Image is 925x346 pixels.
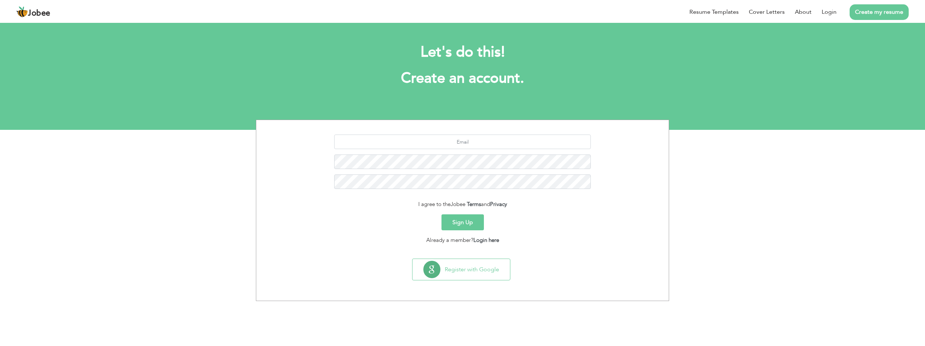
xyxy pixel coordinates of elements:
a: Resume Templates [689,8,739,16]
h1: Create an account. [267,69,658,88]
button: Register with Google [412,259,510,280]
span: Jobee [451,201,465,208]
a: Login here [473,236,499,244]
h2: Let's do this! [267,43,658,62]
div: Already a member? [262,236,663,244]
span: Jobee [28,9,50,17]
button: Sign Up [441,214,484,230]
a: Cover Letters [749,8,785,16]
a: Login [822,8,837,16]
a: Privacy [490,201,507,208]
a: Jobee [16,6,50,18]
a: About [795,8,812,16]
div: I agree to the and [262,200,663,209]
input: Email [334,135,591,149]
a: Create my resume [850,4,909,20]
a: Terms [467,201,481,208]
img: jobee.io [16,6,28,18]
